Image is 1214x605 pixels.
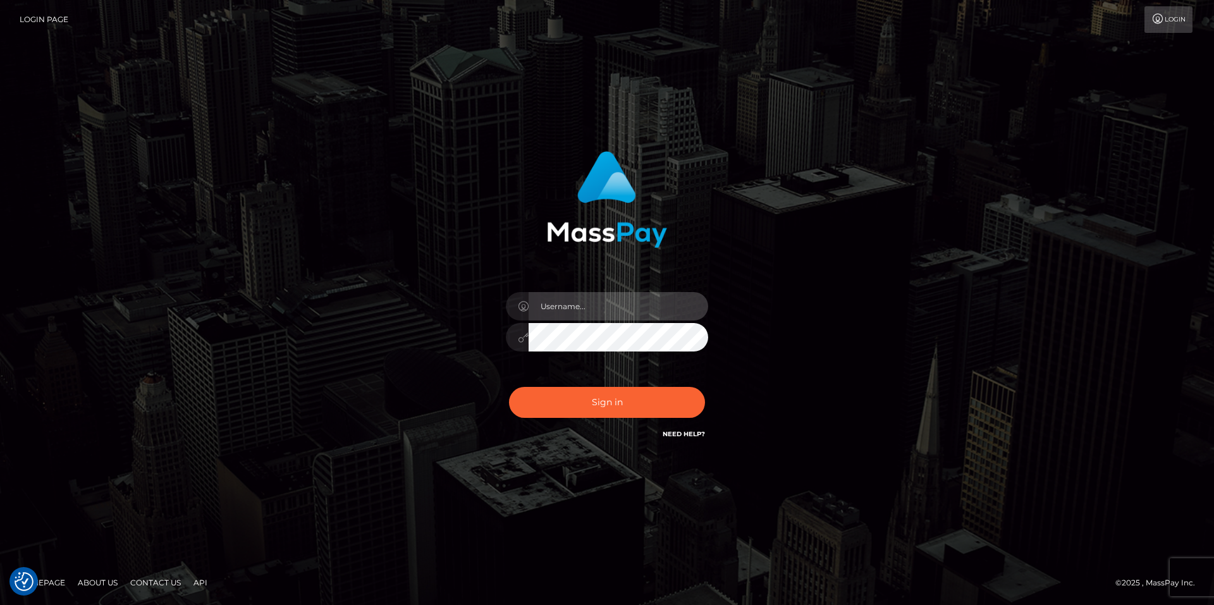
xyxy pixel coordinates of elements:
[529,292,708,321] input: Username...
[15,572,34,591] img: Revisit consent button
[14,573,70,592] a: Homepage
[73,573,123,592] a: About Us
[547,151,667,248] img: MassPay Login
[1144,6,1193,33] a: Login
[509,387,705,418] button: Sign in
[15,572,34,591] button: Consent Preferences
[20,6,68,33] a: Login Page
[188,573,212,592] a: API
[663,430,705,438] a: Need Help?
[1115,576,1205,590] div: © 2025 , MassPay Inc.
[125,573,186,592] a: Contact Us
